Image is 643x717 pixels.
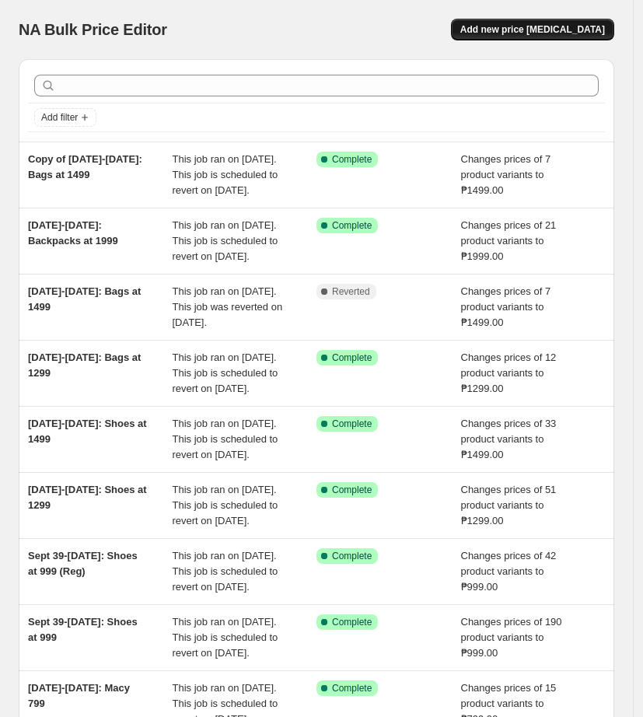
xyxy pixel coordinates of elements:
[460,23,605,36] span: Add new price [MEDICAL_DATA]
[461,550,557,593] span: Changes prices of 42 product variants to ₱999.00
[173,352,278,394] span: This job ran on [DATE]. This job is scheduled to revert on [DATE].
[173,616,278,659] span: This job ran on [DATE]. This job is scheduled to revert on [DATE].
[332,153,372,166] span: Complete
[461,616,562,659] span: Changes prices of 190 product variants to ₱999.00
[173,550,278,593] span: This job ran on [DATE]. This job is scheduled to revert on [DATE].
[28,484,147,511] span: [DATE]-[DATE]: Shoes at 1299
[332,285,370,298] span: Reverted
[461,153,551,196] span: Changes prices of 7 product variants to ₱1499.00
[461,484,557,526] span: Changes prices of 51 product variants to ₱1299.00
[28,153,142,180] span: Copy of [DATE]-[DATE]: Bags at 1499
[332,219,372,232] span: Complete
[461,352,557,394] span: Changes prices of 12 product variants to ₱1299.00
[41,111,78,124] span: Add filter
[28,285,141,313] span: [DATE]-[DATE]: Bags at 1499
[332,550,372,562] span: Complete
[461,285,551,328] span: Changes prices of 7 product variants to ₱1499.00
[332,616,372,628] span: Complete
[332,484,372,496] span: Complete
[28,682,130,709] span: [DATE]-[DATE]: Macy 799
[173,219,278,262] span: This job ran on [DATE]. This job is scheduled to revert on [DATE].
[332,418,372,430] span: Complete
[332,682,372,694] span: Complete
[173,418,278,460] span: This job ran on [DATE]. This job is scheduled to revert on [DATE].
[451,19,614,40] button: Add new price [MEDICAL_DATA]
[332,352,372,364] span: Complete
[173,484,278,526] span: This job ran on [DATE]. This job is scheduled to revert on [DATE].
[173,153,278,196] span: This job ran on [DATE]. This job is scheduled to revert on [DATE].
[28,418,147,445] span: [DATE]-[DATE]: Shoes at 1499
[28,550,138,577] span: Sept 39-[DATE]: Shoes at 999 (Reg)
[461,219,557,262] span: Changes prices of 21 product variants to ₱1999.00
[173,285,283,328] span: This job ran on [DATE]. This job was reverted on [DATE].
[34,108,96,127] button: Add filter
[19,21,167,38] span: NA Bulk Price Editor
[461,418,557,460] span: Changes prices of 33 product variants to ₱1499.00
[28,616,138,643] span: Sept 39-[DATE]: Shoes at 999
[28,352,141,379] span: [DATE]-[DATE]: Bags at 1299
[28,219,118,247] span: [DATE]-[DATE]: Backpacks at 1999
